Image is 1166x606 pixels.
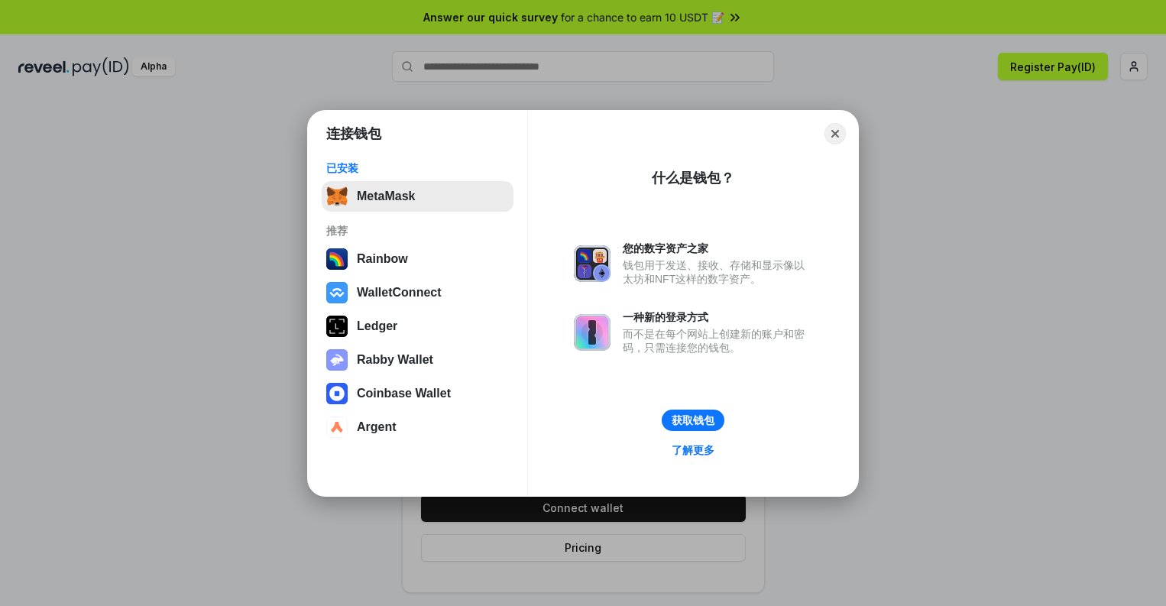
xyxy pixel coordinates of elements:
div: 已安装 [326,161,509,175]
img: svg+xml,%3Csvg%20xmlns%3D%22http%3A%2F%2Fwww.w3.org%2F2000%2Fsvg%22%20width%3D%2228%22%20height%3... [326,316,348,337]
button: MetaMask [322,181,513,212]
button: Rainbow [322,244,513,274]
div: Argent [357,420,397,434]
img: svg+xml,%3Csvg%20xmlns%3D%22http%3A%2F%2Fwww.w3.org%2F2000%2Fsvg%22%20fill%3D%22none%22%20viewBox... [326,349,348,371]
div: 您的数字资产之家 [623,241,812,255]
button: Rabby Wallet [322,345,513,375]
div: 推荐 [326,224,509,238]
div: WalletConnect [357,286,442,300]
button: Close [824,123,846,144]
button: 获取钱包 [662,410,724,431]
img: svg+xml,%3Csvg%20fill%3D%22none%22%20height%3D%2233%22%20viewBox%3D%220%200%2035%2033%22%20width%... [326,186,348,207]
div: Rabby Wallet [357,353,433,367]
div: Rainbow [357,252,408,266]
div: 了解更多 [672,443,714,457]
img: svg+xml,%3Csvg%20width%3D%2228%22%20height%3D%2228%22%20viewBox%3D%220%200%2028%2028%22%20fill%3D... [326,282,348,303]
div: 什么是钱包？ [652,169,734,187]
img: svg+xml,%3Csvg%20xmlns%3D%22http%3A%2F%2Fwww.w3.org%2F2000%2Fsvg%22%20fill%3D%22none%22%20viewBox... [574,314,611,351]
div: 一种新的登录方式 [623,310,812,324]
h1: 连接钱包 [326,125,381,143]
button: Ledger [322,311,513,342]
div: Coinbase Wallet [357,387,451,400]
div: MetaMask [357,190,415,203]
div: 钱包用于发送、接收、存储和显示像以太坊和NFT这样的数字资产。 [623,258,812,286]
a: 了解更多 [662,440,724,460]
div: 而不是在每个网站上创建新的账户和密码，只需连接您的钱包。 [623,327,812,355]
img: svg+xml,%3Csvg%20width%3D%2228%22%20height%3D%2228%22%20viewBox%3D%220%200%2028%2028%22%20fill%3D... [326,416,348,438]
img: svg+xml,%3Csvg%20width%3D%22120%22%20height%3D%22120%22%20viewBox%3D%220%200%20120%20120%22%20fil... [326,248,348,270]
button: Coinbase Wallet [322,378,513,409]
button: Argent [322,412,513,442]
div: 获取钱包 [672,413,714,427]
div: Ledger [357,319,397,333]
img: svg+xml,%3Csvg%20xmlns%3D%22http%3A%2F%2Fwww.w3.org%2F2000%2Fsvg%22%20fill%3D%22none%22%20viewBox... [574,245,611,282]
button: WalletConnect [322,277,513,308]
img: svg+xml,%3Csvg%20width%3D%2228%22%20height%3D%2228%22%20viewBox%3D%220%200%2028%2028%22%20fill%3D... [326,383,348,404]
